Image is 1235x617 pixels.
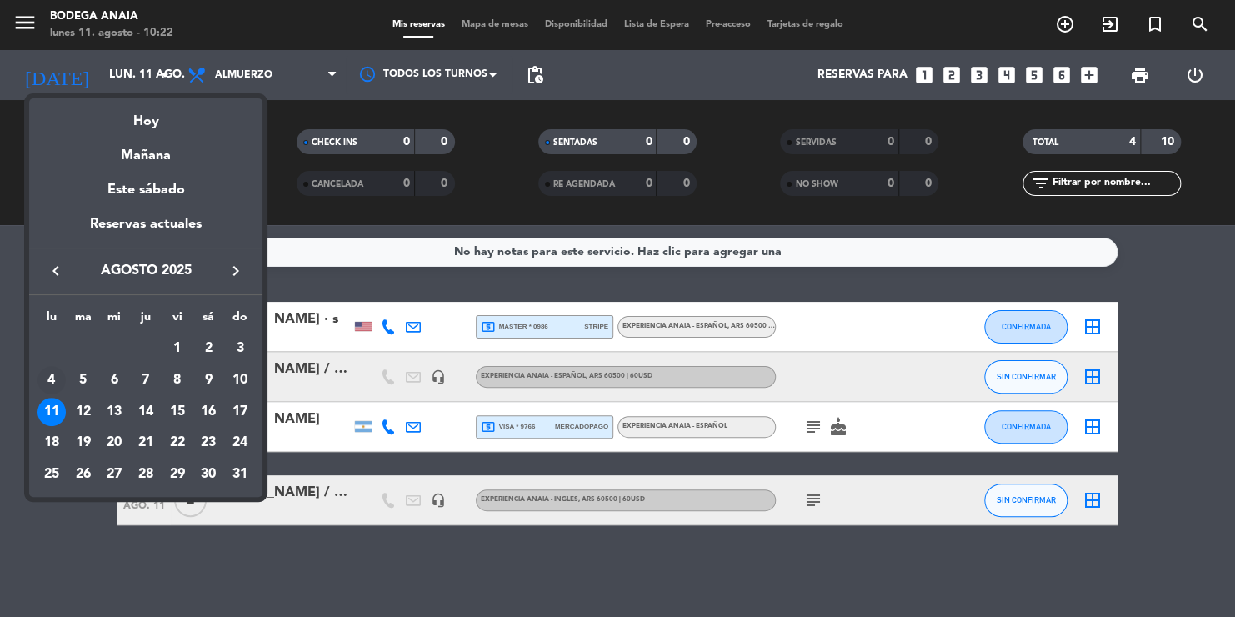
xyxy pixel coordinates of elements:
[193,308,225,334] th: sábado
[29,167,262,213] div: Este sábado
[163,460,192,489] div: 29
[130,308,162,334] th: jueves
[36,308,67,334] th: lunes
[36,459,67,490] td: 25 de agosto de 2025
[194,460,222,489] div: 30
[98,459,130,490] td: 27 de agosto de 2025
[37,429,66,457] div: 18
[67,364,99,396] td: 5 de agosto de 2025
[163,366,192,394] div: 8
[226,429,254,457] div: 24
[98,396,130,428] td: 13 de agosto de 2025
[162,396,193,428] td: 15 de agosto de 2025
[130,364,162,396] td: 7 de agosto de 2025
[226,334,254,363] div: 3
[69,398,97,426] div: 12
[226,460,254,489] div: 31
[67,427,99,459] td: 19 de agosto de 2025
[37,398,66,426] div: 11
[69,366,97,394] div: 5
[194,429,222,457] div: 23
[224,459,256,490] td: 31 de agosto de 2025
[132,398,160,426] div: 14
[162,333,193,364] td: 1 de agosto de 2025
[132,460,160,489] div: 28
[162,427,193,459] td: 22 de agosto de 2025
[29,133,262,167] div: Mañana
[224,333,256,364] td: 3 de agosto de 2025
[163,429,192,457] div: 22
[69,429,97,457] div: 19
[224,396,256,428] td: 17 de agosto de 2025
[41,260,71,282] button: keyboard_arrow_left
[69,460,97,489] div: 26
[162,308,193,334] th: viernes
[163,334,192,363] div: 1
[98,364,130,396] td: 6 de agosto de 2025
[67,396,99,428] td: 12 de agosto de 2025
[46,261,66,281] i: keyboard_arrow_left
[193,396,225,428] td: 16 de agosto de 2025
[194,334,222,363] div: 2
[29,213,262,248] div: Reservas actuales
[67,308,99,334] th: martes
[226,398,254,426] div: 17
[193,364,225,396] td: 9 de agosto de 2025
[98,427,130,459] td: 20 de agosto de 2025
[226,366,254,394] div: 10
[194,366,222,394] div: 9
[130,427,162,459] td: 21 de agosto de 2025
[162,364,193,396] td: 8 de agosto de 2025
[36,396,67,428] td: 11 de agosto de 2025
[224,364,256,396] td: 10 de agosto de 2025
[36,427,67,459] td: 18 de agosto de 2025
[226,261,246,281] i: keyboard_arrow_right
[132,429,160,457] div: 21
[162,459,193,490] td: 29 de agosto de 2025
[193,459,225,490] td: 30 de agosto de 2025
[37,366,66,394] div: 4
[98,308,130,334] th: miércoles
[100,366,128,394] div: 6
[194,398,222,426] div: 16
[37,460,66,489] div: 25
[130,396,162,428] td: 14 de agosto de 2025
[36,333,162,364] td: AGO.
[100,460,128,489] div: 27
[100,398,128,426] div: 13
[71,260,221,282] span: agosto 2025
[193,333,225,364] td: 2 de agosto de 2025
[193,427,225,459] td: 23 de agosto de 2025
[163,398,192,426] div: 15
[100,429,128,457] div: 20
[29,98,262,133] div: Hoy
[224,308,256,334] th: domingo
[130,459,162,490] td: 28 de agosto de 2025
[221,260,251,282] button: keyboard_arrow_right
[67,459,99,490] td: 26 de agosto de 2025
[36,364,67,396] td: 4 de agosto de 2025
[132,366,160,394] div: 7
[224,427,256,459] td: 24 de agosto de 2025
